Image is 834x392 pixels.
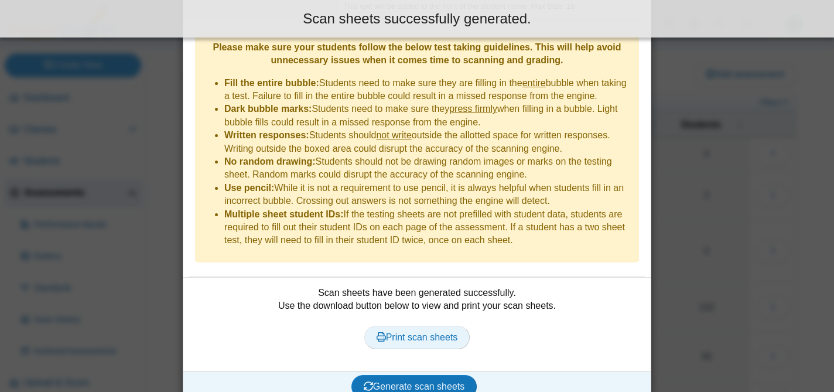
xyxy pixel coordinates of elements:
a: Print scan sheets [364,326,470,349]
li: Students should outside the allotted space for written responses. Writing outside the boxed area ... [224,129,633,155]
b: No random drawing: [224,156,316,166]
b: Please make sure your students follow the below test taking guidelines. This will help avoid unne... [213,42,621,65]
li: Students need to make sure they when filling in a bubble. Light bubble fills could result in a mi... [224,103,633,129]
span: Generate scan sheets [364,381,465,391]
span: Print scan sheets [377,332,458,342]
b: Dark bubble marks: [224,104,312,114]
li: Students need to make sure they are filling in the bubble when taking a test. Failure to fill in ... [224,77,633,103]
li: While it is not a requirement to use pencil, it is always helpful when students fill in an incorr... [224,182,633,208]
u: entire [522,78,546,88]
u: press firmly [449,104,497,114]
b: Written responses: [224,130,309,140]
div: Scan sheets successfully generated. [9,9,825,29]
li: If the testing sheets are not prefilled with student data, students are required to fill out thei... [224,208,633,247]
div: Scan sheets have been generated successfully. Use the download button below to view and print you... [189,287,645,363]
b: Fill the entire bubble: [224,78,319,88]
b: Multiple sheet student IDs: [224,209,344,219]
u: not write [376,130,411,140]
b: Use pencil: [224,183,274,193]
li: Students should not be drawing random images or marks on the testing sheet. Random marks could di... [224,155,633,182]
